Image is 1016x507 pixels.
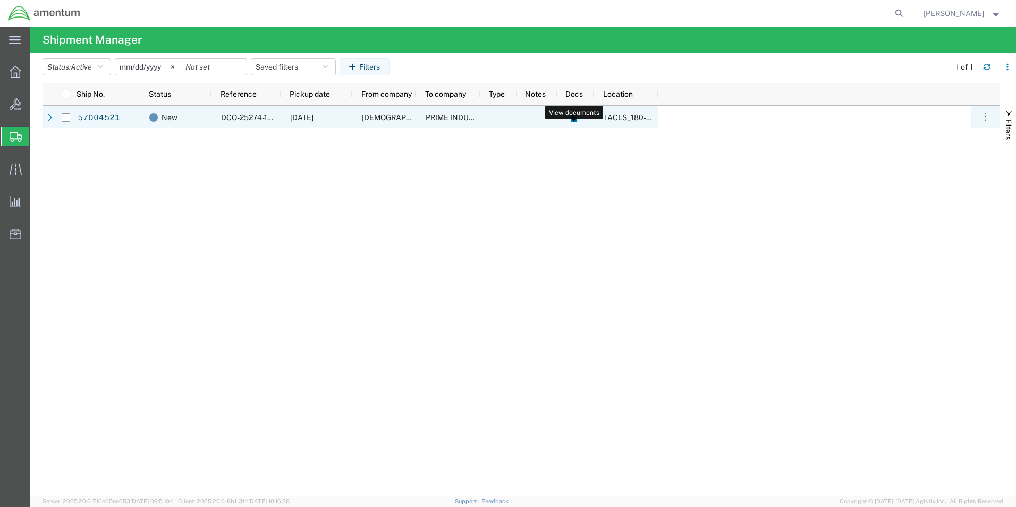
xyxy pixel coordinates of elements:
a: Feedback [481,498,509,504]
div: 1 of 1 [956,62,975,73]
span: Active [71,63,92,71]
span: Type [489,90,505,98]
span: Pickup date [290,90,330,98]
span: Misuk Burger [924,7,984,19]
input: Not set [115,59,181,75]
button: Filters [340,58,390,75]
img: logo [7,5,81,21]
span: New [162,106,177,129]
span: [DATE] 09:51:04 [130,498,173,504]
span: Status [149,90,171,98]
a: Support [455,498,481,504]
span: U.S. Army [362,113,464,122]
span: Notes [525,90,546,98]
span: Ship No. [77,90,105,98]
span: [DATE] 10:16:38 [248,498,290,504]
span: Copyright © [DATE]-[DATE] Agistix Inc., All Rights Reserved [840,497,1003,506]
span: Server: 2025.20.0-710e05ee653 [43,498,173,504]
h4: Shipment Manager [43,27,142,53]
span: Reference [221,90,257,98]
span: To company [425,90,466,98]
button: [PERSON_NAME] [923,7,1002,20]
a: 57004521 [77,109,121,126]
span: PRIME INDUSTRIES INC [426,113,509,122]
span: From company [361,90,412,98]
span: Filters [1004,119,1013,140]
span: Location [603,90,633,98]
span: 10/02/2025 [290,113,314,122]
span: Client: 2025.20.0-8b113f4 [178,498,290,504]
input: Not set [181,59,247,75]
span: DCO-25274-169000 [221,113,291,122]
span: TACLS_180-Seoul, S. Korea [604,113,809,122]
button: Status:Active [43,58,111,75]
span: Docs [565,90,583,98]
button: Saved filters [251,58,336,75]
